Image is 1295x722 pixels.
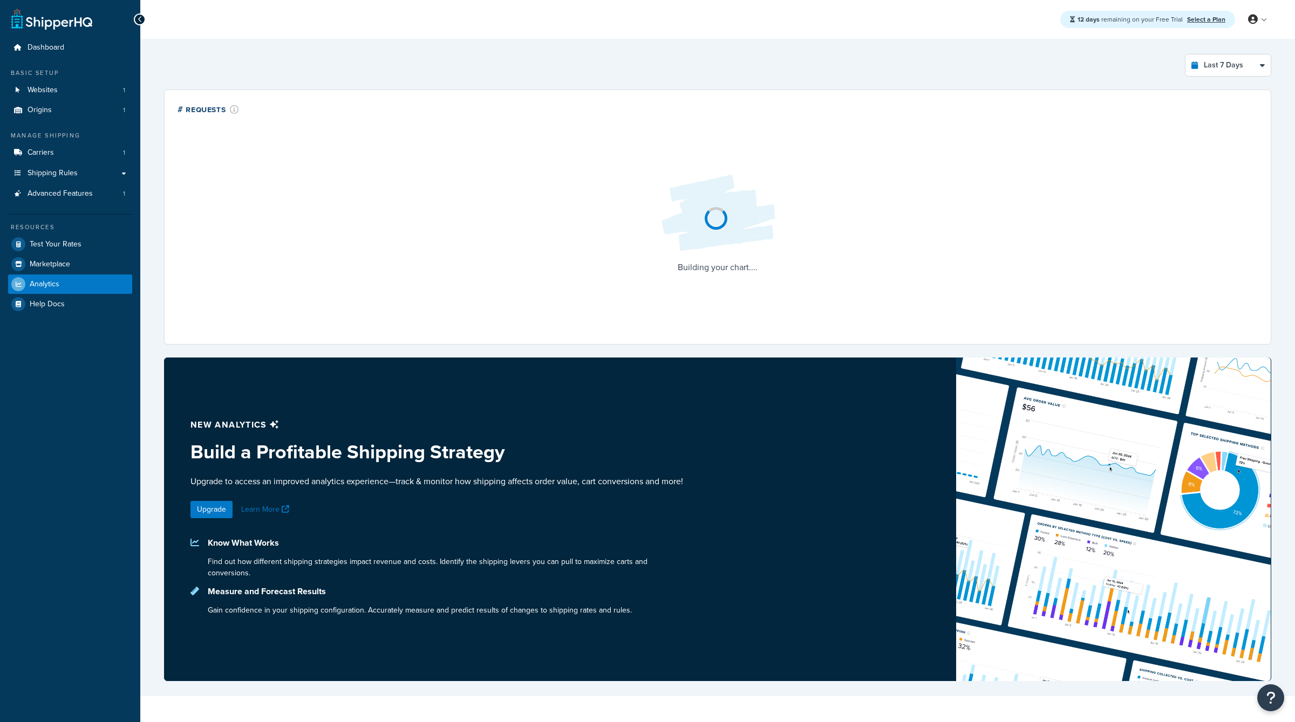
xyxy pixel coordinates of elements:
[30,300,65,309] span: Help Docs
[8,100,132,120] a: Origins1
[8,235,132,254] a: Test Your Rates
[8,274,132,294] a: Analytics
[208,604,632,616] p: Gain confidence in your shipping configuration. Accurately measure and predict results of changes...
[8,80,132,100] li: Websites
[8,38,132,58] a: Dashboard
[28,169,78,178] span: Shipping Rules
[8,255,132,274] a: Marketplace
[208,535,692,551] p: Know What Works
[1257,684,1284,711] button: Open Resource Center
[190,475,692,488] p: Upgrade to access an improved analytics experience—track & monitor how shipping affects order val...
[123,189,125,198] span: 1
[8,80,132,100] a: Websites1
[8,163,132,183] a: Shipping Rules
[1078,15,1100,24] strong: 12 days
[190,417,692,432] p: New analytics
[653,166,782,260] img: Loading...
[28,148,54,157] span: Carriers
[30,260,70,269] span: Marketplace
[28,86,58,95] span: Websites
[8,223,132,232] div: Resources
[190,501,233,518] a: Upgrade
[8,294,132,314] a: Help Docs
[123,86,125,95] span: 1
[30,240,81,249] span: Test Your Rates
[178,103,239,115] div: # Requests
[8,131,132,140] div: Manage Shipping
[1078,15,1184,24] span: remaining on your Free Trial
[8,68,132,78] div: Basic Setup
[190,441,692,463] h3: Build a Profitable Shipping Strategy
[8,184,132,204] a: Advanced Features1
[1187,15,1225,24] a: Select a Plan
[30,280,59,289] span: Analytics
[653,260,782,275] p: Building your chart....
[8,143,132,163] a: Carriers1
[28,43,64,52] span: Dashboard
[28,189,93,198] span: Advanced Features
[8,143,132,163] li: Carriers
[8,184,132,204] li: Advanced Features
[123,148,125,157] span: 1
[241,504,292,515] a: Learn More
[208,584,632,599] p: Measure and Forecast Results
[208,556,692,579] p: Find out how different shipping strategies impact revenue and costs. Identify the shipping levers...
[28,106,52,115] span: Origins
[123,106,125,115] span: 1
[8,100,132,120] li: Origins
